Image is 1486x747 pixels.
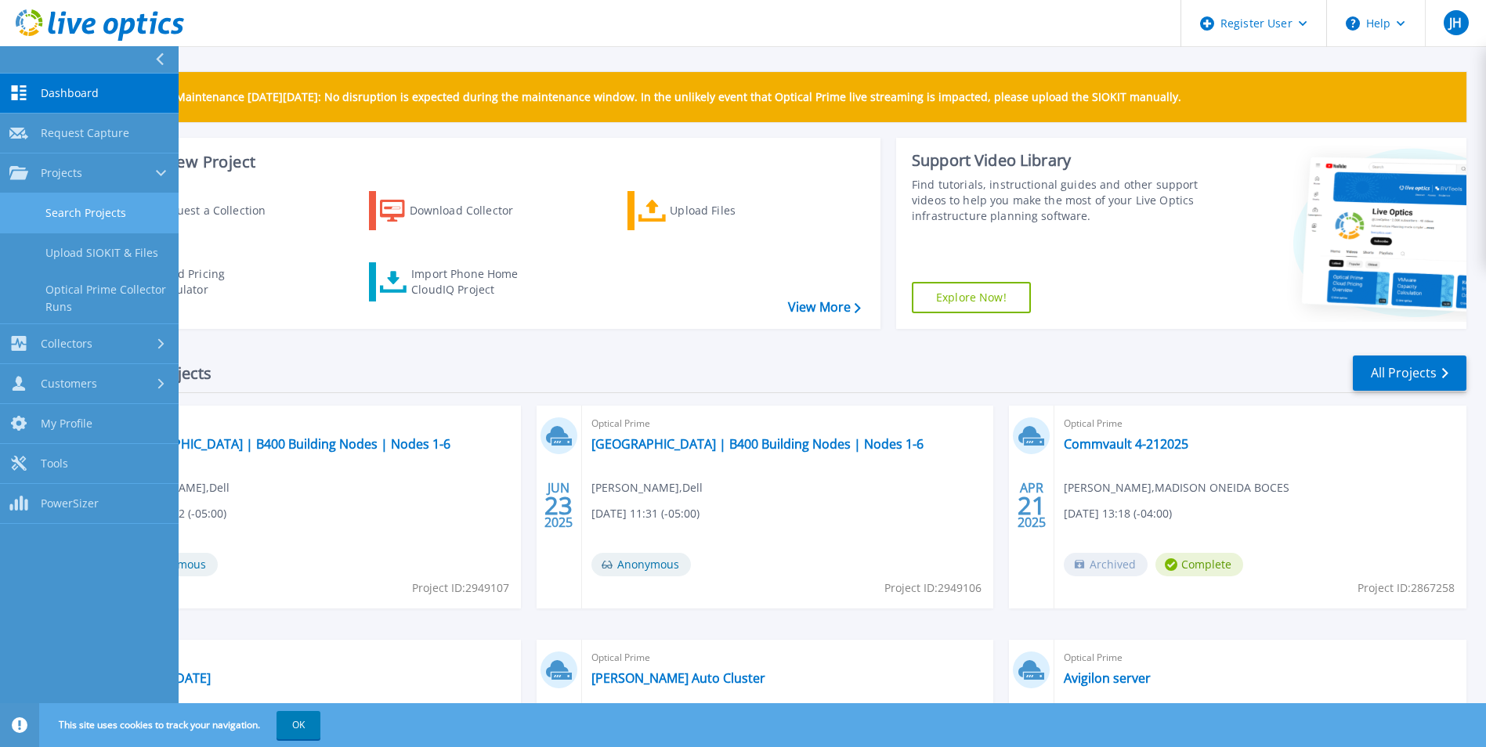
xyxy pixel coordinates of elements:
span: Optical Prime [118,649,512,666]
span: [DATE] 13:18 (-04:00) [1064,505,1172,522]
span: Anonymous [591,553,691,576]
a: Download Collector [369,191,544,230]
span: PowerSizer [41,496,99,511]
button: OK [277,711,320,739]
a: View More [788,300,861,315]
div: JUN 2025 [544,477,573,534]
div: Cloud Pricing Calculator [154,266,279,298]
h3: Start a New Project [111,153,860,171]
span: JH [1449,16,1462,29]
p: Scheduled Maintenance [DATE][DATE]: No disruption is expected during the maintenance window. In t... [117,91,1181,103]
a: Request a Collection [111,191,286,230]
a: [GEOGRAPHIC_DATA] | B400 Building Nodes | Nodes 1-6 [591,436,924,452]
span: Customers [41,377,97,391]
div: Upload Files [670,195,795,226]
span: [PERSON_NAME] , MADISON ONEIDA BOCES [1064,479,1289,496]
span: Project ID: 2949106 [884,579,982,597]
span: Tools [41,456,68,471]
a: Explore Now! [912,282,1031,313]
span: This site uses cookies to track your navigation. [43,711,320,739]
a: [PERSON_NAME] Auto Cluster [591,670,765,686]
span: Complete [1155,553,1243,576]
a: [GEOGRAPHIC_DATA] | B400 Building Nodes | Nodes 1-6 [118,436,450,452]
a: Avigilon server [1064,670,1151,686]
span: Optical Prime [591,415,985,432]
span: 21 [1018,499,1046,512]
span: Project ID: 2867258 [1358,579,1455,597]
div: Download Collector [410,195,535,226]
div: Find tutorials, instructional guides and other support videos to help you make the most of your L... [912,177,1202,224]
a: Upload Files [627,191,802,230]
span: Archived [1064,553,1148,576]
a: Commvault 4-212025 [1064,436,1188,452]
span: 23 [544,499,573,512]
span: My Profile [41,417,92,431]
span: Optical Prime [591,649,985,666]
div: APR 2025 [1017,477,1047,534]
a: All Projects [1353,355,1466,391]
span: Dashboard [41,86,99,100]
div: Import Phone Home CloudIQ Project [411,266,533,298]
a: Cloud Pricing Calculator [111,262,286,301]
span: [PERSON_NAME] , Dell [591,479,703,496]
span: Project ID: 2949107 [412,579,509,597]
span: Optical Prime [1064,649,1457,666]
span: Optical Prime [118,415,512,432]
div: Request a Collection [156,195,281,226]
span: Request Capture [41,126,129,140]
span: [DATE] 11:31 (-05:00) [591,505,700,522]
span: Projects [41,166,82,180]
span: Optical Prime [1064,415,1457,432]
span: Collectors [41,337,92,351]
div: Support Video Library [912,150,1202,171]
